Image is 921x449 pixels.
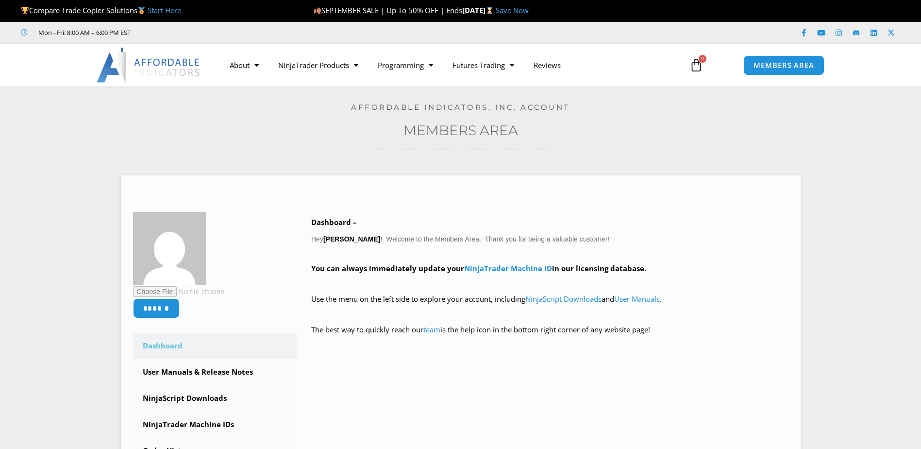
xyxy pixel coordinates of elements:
[97,48,201,83] img: LogoAI | Affordable Indicators – NinjaTrader
[525,294,602,304] a: NinjaScript Downloads
[524,54,570,76] a: Reviews
[699,55,706,63] span: 0
[311,293,788,320] p: Use the menu on the left side to explore your account, including and .
[675,51,718,79] a: 0
[743,55,824,75] a: MEMBERS AREA
[311,263,646,273] strong: You can always immediately update your in our licensing database.
[486,7,493,14] img: ⌛
[323,235,380,243] strong: [PERSON_NAME]
[423,325,440,334] a: team
[268,54,368,76] a: NinjaTrader Products
[313,5,462,15] span: SEPTEMBER SALE | Up To 50% OFF | Ends
[496,5,529,15] a: Save Now
[462,5,496,15] strong: [DATE]
[21,5,181,15] span: Compare Trade Copier Solutions
[36,27,131,38] span: Mon - Fri: 8:00 AM – 6:00 PM EST
[21,7,29,14] img: 🏆
[133,333,297,359] a: Dashboard
[351,103,570,112] a: Affordable Indicators, Inc. Account
[220,54,268,76] a: About
[403,122,518,138] a: Members Area
[144,28,290,37] iframe: Customer reviews powered by Trustpilot
[220,54,678,76] nav: Menu
[368,54,443,76] a: Programming
[311,216,788,350] div: Hey ! Welcome to the Members Area. Thank you for being a valuable customer!
[311,323,788,350] p: The best way to quickly reach our is the help icon in the bottom right corner of any website page!
[148,5,181,15] a: Start Here
[138,7,145,14] img: 🥇
[133,412,297,437] a: NinjaTrader Machine IDs
[133,212,206,285] img: 97313a39e925d8dd5379388bf66b5e5faba883c89941e3319d030b522067dfa4
[754,62,814,69] span: MEMBERS AREA
[614,294,660,304] a: User Manuals
[133,360,297,385] a: User Manuals & Release Notes
[464,263,552,273] a: NinjaTrader Machine ID
[133,386,297,411] a: NinjaScript Downloads
[314,7,321,14] img: 🍂
[443,54,524,76] a: Futures Trading
[311,217,357,227] b: Dashboard –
